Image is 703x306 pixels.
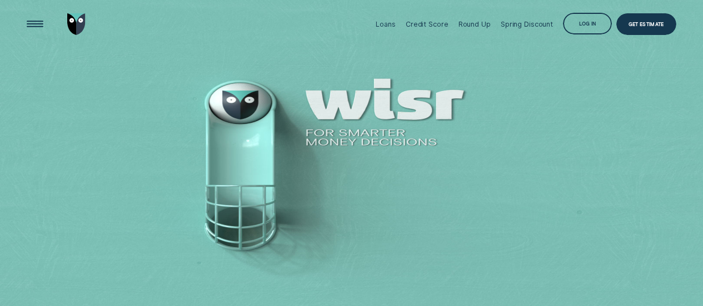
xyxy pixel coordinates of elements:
[616,13,676,36] a: Get Estimate
[406,20,448,28] div: Credit Score
[24,13,46,36] button: Open Menu
[458,20,491,28] div: Round Up
[376,20,395,28] div: Loans
[563,13,612,35] button: Log in
[67,13,86,36] img: Wisr
[501,20,553,28] div: Spring Discount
